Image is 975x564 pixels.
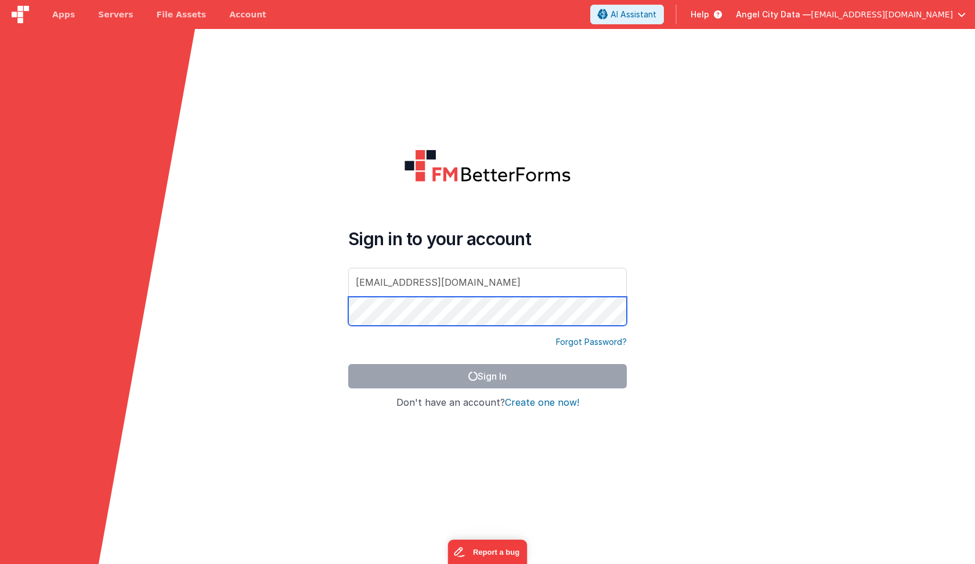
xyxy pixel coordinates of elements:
[736,9,966,20] button: Angel City Data — [EMAIL_ADDRESS][DOMAIN_NAME]
[505,398,579,408] button: Create one now!
[348,268,627,297] input: Email Address
[157,9,207,20] span: File Assets
[691,9,709,20] span: Help
[611,9,656,20] span: AI Assistant
[448,540,528,564] iframe: Marker.io feedback button
[52,9,75,20] span: Apps
[348,228,627,249] h4: Sign in to your account
[98,9,133,20] span: Servers
[590,5,664,24] button: AI Assistant
[811,9,953,20] span: [EMAIL_ADDRESS][DOMAIN_NAME]
[348,398,627,408] h4: Don't have an account?
[348,364,627,388] button: Sign In
[736,9,811,20] span: Angel City Data —
[556,336,627,348] a: Forgot Password?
